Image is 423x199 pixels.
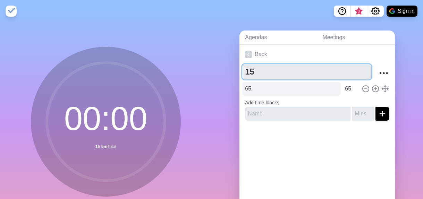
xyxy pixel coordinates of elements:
input: Mins [342,82,359,96]
img: timeblocks logo [6,6,17,17]
img: google logo [389,8,395,14]
button: What’s new [350,6,367,17]
input: Name [245,107,350,121]
button: Settings [367,6,384,17]
button: More [377,66,391,80]
a: Back [239,45,395,64]
button: Sign in [387,6,417,17]
label: Add time blocks [245,100,279,105]
input: Mins [352,107,374,121]
a: Meetings [317,31,395,45]
button: Help [334,6,350,17]
span: 3 [356,9,362,14]
a: Agendas [239,31,317,45]
input: Name [242,82,341,96]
